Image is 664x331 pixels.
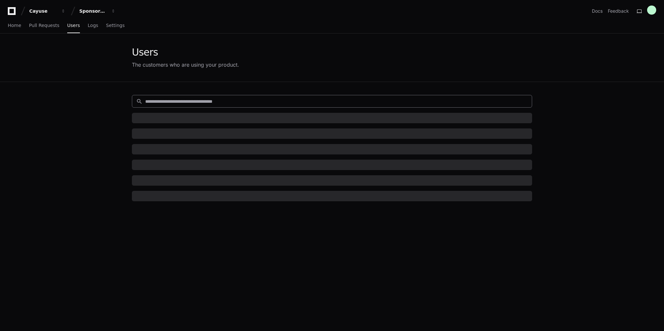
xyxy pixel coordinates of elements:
span: Settings [106,23,124,27]
a: Pull Requests [29,18,59,33]
a: Home [8,18,21,33]
span: Logs [88,23,98,27]
div: The customers who are using your product. [132,61,239,69]
span: Users [67,23,80,27]
button: Cayuse [27,5,68,17]
a: Settings [106,18,124,33]
div: Users [132,46,239,58]
div: Sponsored Projects (SP4) [79,8,107,14]
span: Pull Requests [29,23,59,27]
div: Cayuse [29,8,57,14]
span: Home [8,23,21,27]
a: Logs [88,18,98,33]
a: Users [67,18,80,33]
a: Docs [592,8,603,14]
button: Sponsored Projects (SP4) [77,5,118,17]
button: Feedback [608,8,629,14]
mat-icon: search [136,98,143,105]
